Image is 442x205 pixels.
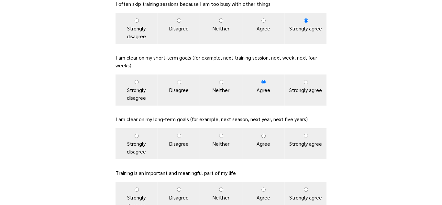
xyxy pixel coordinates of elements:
label: Neither [200,13,242,44]
label: Agree [242,74,284,106]
input: Agree [261,18,266,23]
input: Neither [219,18,223,23]
input: Strongly disagree [135,134,139,138]
label: Disagree [158,128,200,159]
label: Strongly disagree [116,74,158,106]
label: Agree [242,13,284,44]
label: Strongly agree [284,128,326,159]
p: I am clear on my long-term goals (for example, next season, next year, next five years) [116,115,326,123]
input: Disagree [177,80,181,84]
label: Strongly agree [284,13,326,44]
input: Disagree [177,18,181,23]
input: Strongly disagree [135,18,139,23]
input: Neither [219,80,223,84]
input: Agree [261,80,266,84]
label: Strongly disagree [116,13,158,44]
input: Agree [261,134,266,138]
label: Neither [200,74,242,106]
label: Agree [242,128,284,159]
input: Strongly agree [304,80,308,84]
input: Strongly agree [304,188,308,192]
p: I am clear on my short-term goals (for example, next training session, next week, next four weeks) [116,54,326,69]
input: Disagree [177,134,181,138]
input: Strongly agree [304,134,308,138]
input: Strongly disagree [135,188,139,192]
input: Strongly agree [304,18,308,23]
p: Training is an important and meaningful part of my life [116,169,326,177]
input: Neither [219,188,223,192]
label: Disagree [158,74,200,106]
label: Disagree [158,13,200,44]
input: Agree [261,188,266,192]
input: Strongly disagree [135,80,139,84]
label: Strongly disagree [116,128,158,159]
label: Neither [200,128,242,159]
label: Strongly agree [284,74,326,106]
input: Disagree [177,188,181,192]
input: Neither [219,134,223,138]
